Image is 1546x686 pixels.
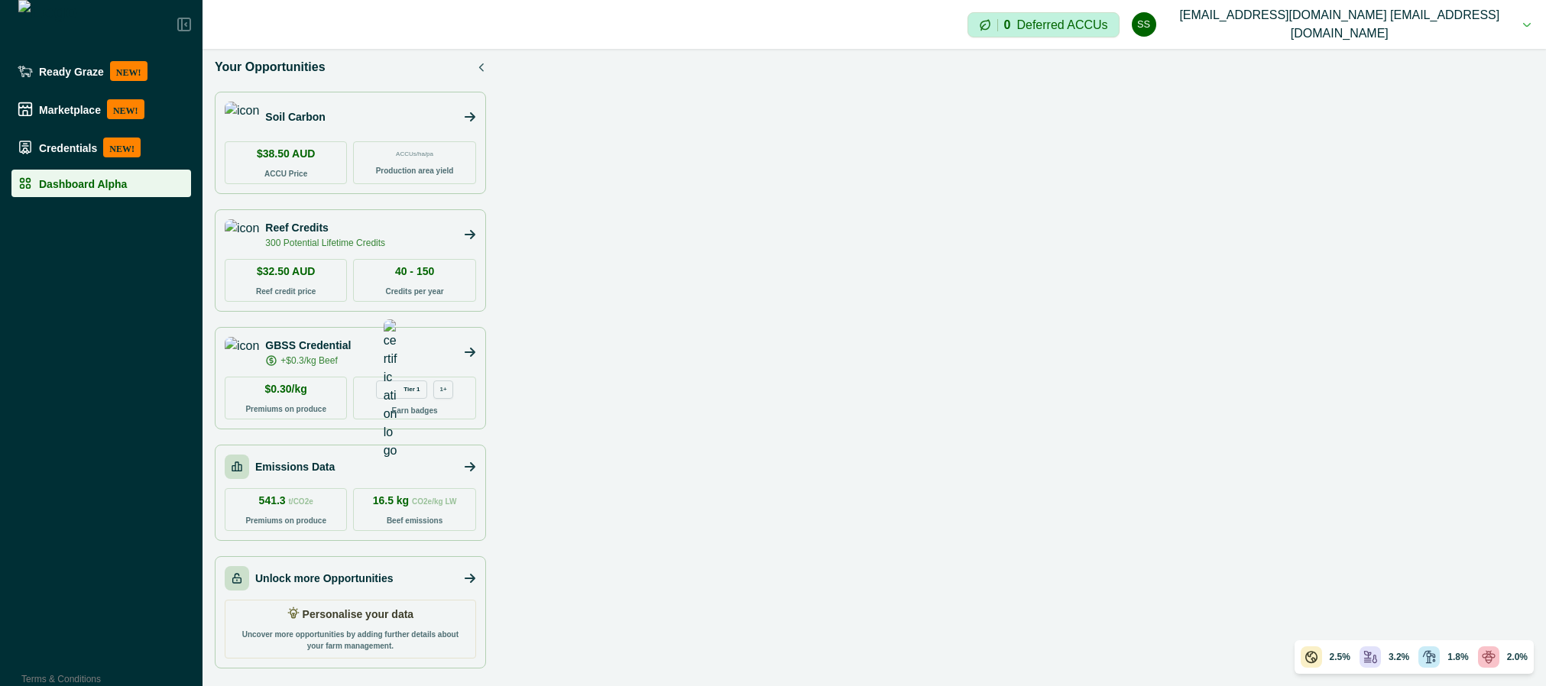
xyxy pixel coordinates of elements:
p: +$0.3/kg Beef [280,354,337,367]
p: 2.0% [1507,650,1528,664]
p: 16.5 kg [373,493,457,509]
p: GBSS Credential [265,338,351,354]
p: Emissions Data [255,459,335,475]
img: icon [225,219,259,250]
p: NEW! [107,99,144,119]
p: NEW! [110,61,147,81]
p: Personalise your data [303,607,414,623]
p: Deferred ACCUs [1016,19,1107,31]
p: Marketplace [39,103,101,115]
p: $38.50 AUD [257,146,316,162]
img: icon [225,337,259,367]
span: CO2e/kg LW [412,497,456,506]
p: 2.5% [1330,650,1350,664]
p: Beef emissions [387,515,442,526]
div: more credentials avaialble [433,380,453,399]
a: Dashboard Alpha [11,170,191,197]
p: Uncover more opportunities by adding further details about your farm management. [235,629,466,652]
p: Reef Credits [265,220,385,236]
p: ACCUs/ha/pa [396,150,433,159]
p: Your Opportunities [215,58,326,76]
a: Terms & Conditions [21,674,101,684]
p: Unlock more Opportunities [255,571,393,587]
p: Premiums on produce [245,515,326,526]
p: $0.30/kg [265,381,307,397]
p: NEW! [103,138,141,157]
p: 541.3 [259,493,313,509]
a: MarketplaceNEW! [11,93,191,125]
p: Premiums on produce [245,403,326,415]
p: Soil Carbon [265,109,326,125]
a: CredentialsNEW! [11,131,191,163]
p: 1.8% [1447,650,1468,664]
p: Credentials [39,141,97,154]
p: 0 [1004,19,1011,31]
span: t/CO2e [289,497,313,506]
p: 3.2% [1389,650,1409,664]
p: $32.50 AUD [257,264,316,280]
p: Credits per year [385,286,443,297]
p: Earn badges [392,405,438,416]
img: icon [225,102,259,132]
p: Production area yield [376,165,454,176]
p: 40 - 150 [395,264,434,280]
a: Ready GrazeNEW! [11,55,191,87]
img: certification logo [384,319,397,460]
p: Reef credit price [256,286,316,297]
p: 300 Potential Lifetime Credits [265,236,385,250]
p: Dashboard Alpha [39,177,127,189]
p: Tier 1 [404,386,420,393]
p: ACCU Price [264,168,307,180]
p: Ready Graze [39,65,104,77]
p: 1+ [440,386,447,393]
